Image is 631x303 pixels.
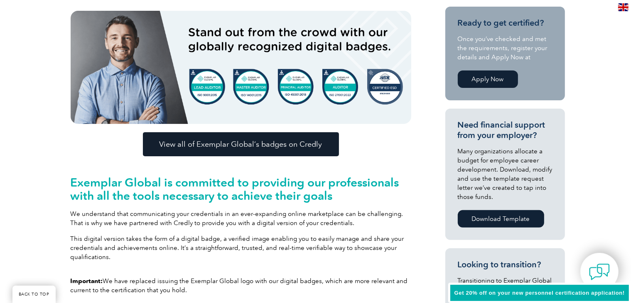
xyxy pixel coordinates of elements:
[458,259,552,270] h3: Looking to transition?
[71,277,103,285] strong: Important:
[71,209,411,228] p: We understand that communicating your credentials in an ever-expanding online marketplace can be ...
[71,176,411,202] h2: Exemplar Global is committed to providing our professionals with all the tools necessary to achie...
[71,11,411,124] img: badges
[589,262,610,282] img: contact-chat.png
[143,132,339,156] a: View all of Exemplar Global’s badges on Credly
[458,34,552,62] p: Once you’ve checked and met the requirements, register your details and Apply Now at
[618,3,629,11] img: en
[458,120,552,141] h3: Need financial support from your employer?
[458,18,552,28] h3: Ready to get certified?
[458,210,544,228] a: Download Template
[458,147,552,201] p: Many organizations allocate a budget for employee career development. Download, modify and use th...
[12,286,56,303] a: BACK TO TOP
[454,290,625,296] span: Get 20% off on your new personnel certification application!
[71,234,411,262] p: This digital version takes the form of a digital badge, a verified image enabling you to easily m...
[458,70,518,88] a: Apply Now
[160,141,322,148] span: View all of Exemplar Global’s badges on Credly
[71,276,411,295] p: We have replaced issuing the Exemplar Global logo with our digital badges, which are more relevan...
